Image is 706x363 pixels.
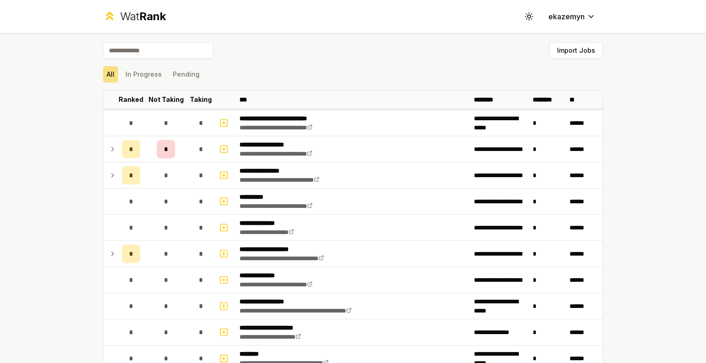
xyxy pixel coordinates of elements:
[122,66,165,83] button: In Progress
[169,66,203,83] button: Pending
[119,95,143,104] p: Ranked
[103,9,166,24] a: WatRank
[139,10,166,23] span: Rank
[148,95,184,104] p: Not Taking
[549,42,603,59] button: Import Jobs
[548,11,585,22] span: ekazemyn
[120,9,166,24] div: Wat
[190,95,212,104] p: Taking
[541,8,603,25] button: ekazemyn
[103,66,118,83] button: All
